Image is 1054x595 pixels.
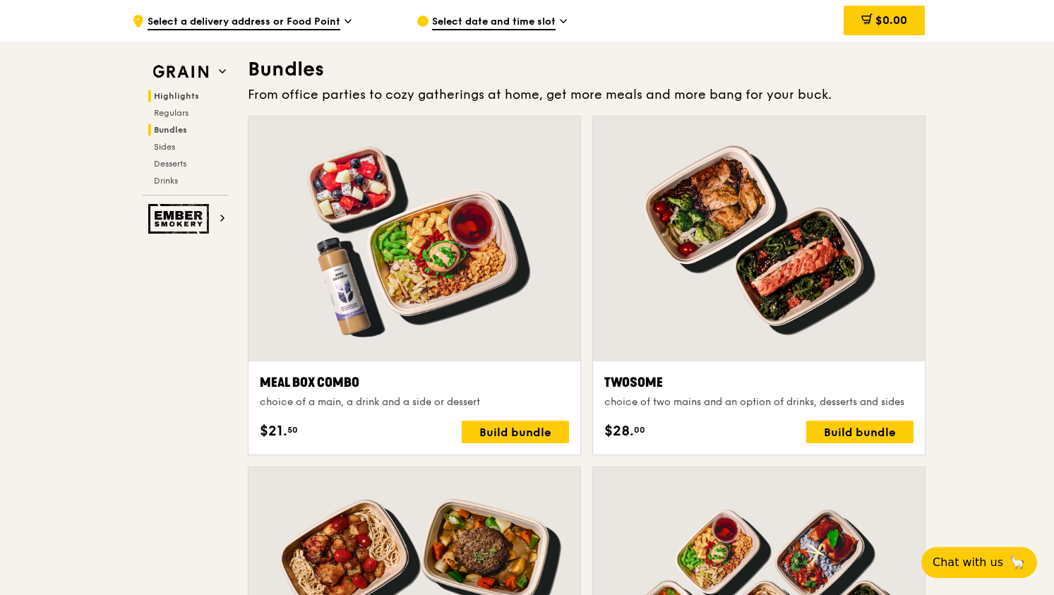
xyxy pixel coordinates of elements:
[154,176,178,186] span: Drinks
[604,373,914,392] div: Twosome
[287,424,298,435] span: 50
[154,159,186,169] span: Desserts
[260,395,569,409] div: choice of a main, a drink and a side or dessert
[806,421,914,443] div: Build bundle
[148,204,213,234] img: Ember Smokery web logo
[260,373,569,392] div: Meal Box Combo
[432,15,556,30] span: Select date and time slot
[248,56,926,82] h3: Bundles
[462,421,569,443] div: Build bundle
[154,142,175,152] span: Sides
[604,421,634,442] span: $28.
[260,421,287,442] span: $21.
[148,15,340,30] span: Select a delivery address or Food Point
[154,91,199,101] span: Highlights
[634,424,645,435] span: 00
[604,395,914,409] div: choice of two mains and an option of drinks, desserts and sides
[154,108,188,118] span: Regulars
[875,13,907,27] span: $0.00
[248,85,926,104] div: From office parties to cozy gatherings at home, get more meals and more bang for your buck.
[154,125,187,135] span: Bundles
[933,554,1003,571] span: Chat with us
[921,547,1037,578] button: Chat with us🦙
[1009,554,1026,571] span: 🦙
[148,59,213,85] img: Grain web logo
